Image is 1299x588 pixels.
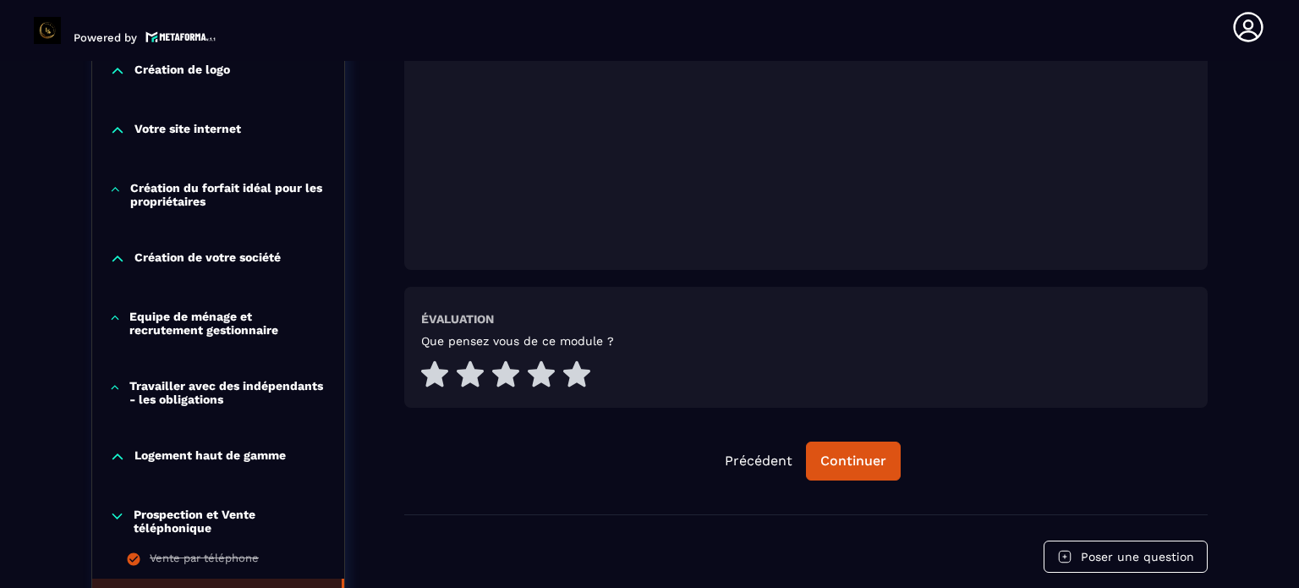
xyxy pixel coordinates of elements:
[134,122,241,139] p: Votre site internet
[134,63,230,80] p: Création de logo
[134,448,286,465] p: Logement haut de gamme
[421,312,494,326] h6: Évaluation
[134,508,327,535] p: Prospection et Vente téléphonique
[806,442,901,481] button: Continuer
[129,310,327,337] p: Equipe de ménage et recrutement gestionnaire
[74,31,137,44] p: Powered by
[129,379,327,406] p: Travailler avec des indépendants - les obligations
[421,334,614,348] h5: Que pensez vous de ce module ?
[150,552,259,570] div: Vente par téléphone
[145,30,216,44] img: logo
[711,442,806,480] button: Précédent
[130,181,327,208] p: Création du forfait idéal pour les propriétaires
[34,17,61,44] img: logo-branding
[820,453,886,470] div: Continuer
[1044,541,1208,573] button: Poser une question
[134,250,281,267] p: Création de votre société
